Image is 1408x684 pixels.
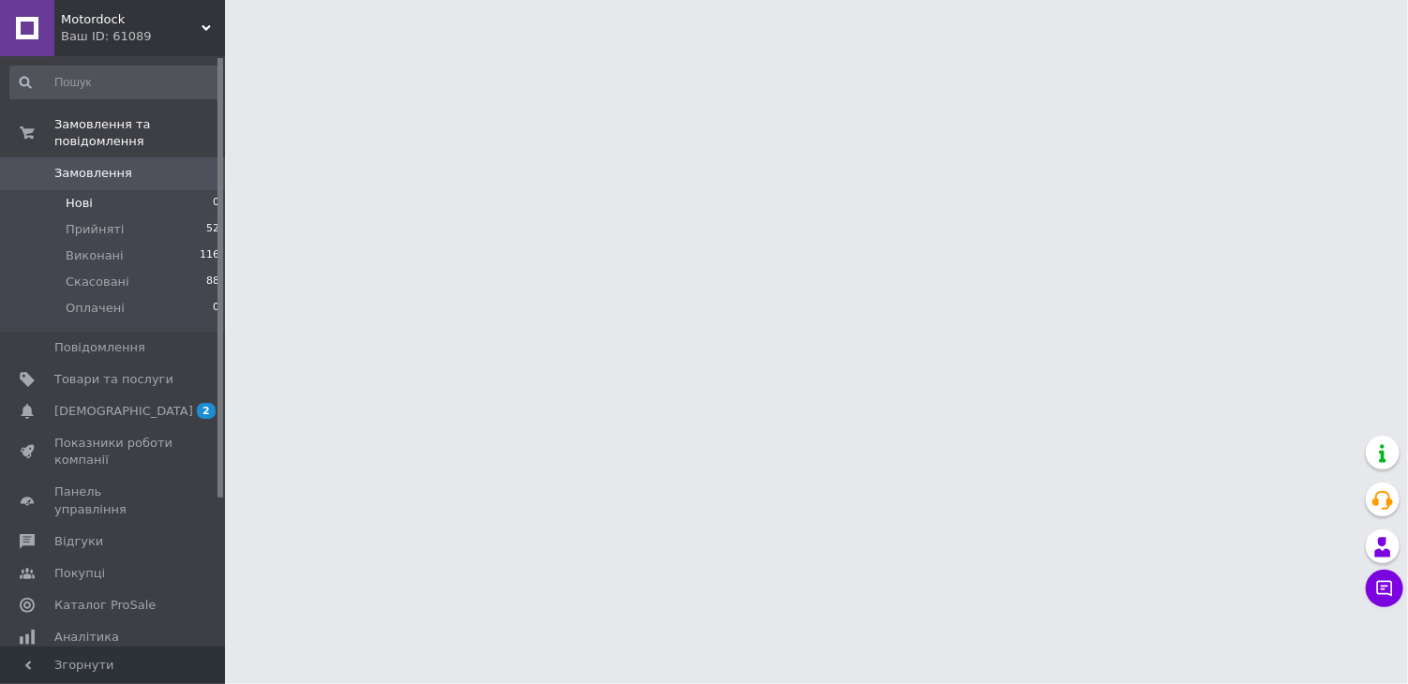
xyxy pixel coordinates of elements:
button: Чат з покупцем [1366,570,1403,607]
span: Скасовані [66,274,129,290]
span: Замовлення [54,165,132,182]
span: Виконані [66,247,124,264]
span: Покупці [54,565,105,582]
span: 2 [197,403,216,419]
span: Панель управління [54,483,173,517]
span: Нові [66,195,93,212]
span: 52 [206,221,219,238]
span: 88 [206,274,219,290]
span: Відгуки [54,533,103,550]
span: Каталог ProSale [54,597,156,614]
span: [DEMOGRAPHIC_DATA] [54,403,193,420]
span: 116 [200,247,219,264]
span: Motordock [61,11,202,28]
input: Пошук [9,66,221,99]
span: 0 [213,300,219,317]
span: Аналітика [54,629,119,646]
div: Ваш ID: 61089 [61,28,225,45]
span: Замовлення та повідомлення [54,116,225,150]
span: Показники роботи компанії [54,435,173,468]
span: Товари та послуги [54,371,173,388]
span: Оплачені [66,300,125,317]
span: 0 [213,195,219,212]
span: Повідомлення [54,339,145,356]
span: Прийняті [66,221,124,238]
